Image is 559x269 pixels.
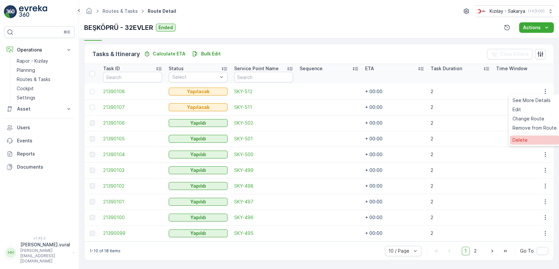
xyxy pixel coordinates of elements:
[471,247,480,255] span: 2
[141,50,188,58] button: Calculate ETA
[17,164,72,170] p: Documents
[20,241,70,248] p: [PERSON_NAME].vural
[4,5,17,18] img: logo
[6,247,16,258] div: HH
[103,167,162,174] a: 21390103
[103,183,162,189] a: 21390102
[4,241,75,264] button: HH[PERSON_NAME].vural[PERSON_NAME][EMAIL_ADDRESS][DOMAIN_NAME]
[17,58,48,64] p: Rapor - Kızılay
[103,198,162,205] a: 21390101
[362,210,427,225] td: + 00:00
[14,66,75,75] a: Planning
[512,106,521,113] span: Edit
[103,72,162,82] input: Search
[234,88,293,95] a: SKY-512
[90,168,95,173] div: Toggle Row Selected
[190,230,206,237] p: Yapıldı
[169,229,228,237] button: Yapıldı
[92,50,140,59] p: Tasks & Itinerary
[190,151,206,158] p: Yapıldı
[234,135,293,142] span: SKY-501
[234,167,293,174] span: SKY-499
[234,214,293,221] a: SKY-496
[427,131,493,147] td: 2
[234,65,279,72] p: Service Point Name
[90,105,95,110] div: Toggle Row Selected
[17,47,62,53] p: Operations
[103,65,120,72] p: Task ID
[90,120,95,126] div: Toggle Row Selected
[520,248,534,254] span: Go To
[496,65,528,72] p: Time Window
[14,56,75,66] a: Rapor - Kızılay
[201,51,221,57] p: Bulk Edit
[90,248,121,254] p: 1-10 of 18 items
[17,85,34,92] p: Cockpit
[427,210,493,225] td: 2
[528,9,545,14] p: ( +03:00 )
[234,230,293,237] a: SKY-495
[14,84,75,93] a: Cockpit
[234,151,293,158] a: SKY-500
[234,72,293,82] input: Search
[103,151,162,158] a: 21390104
[362,99,427,115] td: + 00:00
[427,225,493,241] td: 2
[103,214,162,221] a: 21390100
[17,151,72,157] p: Reports
[234,198,293,205] a: SKY-497
[500,51,529,57] p: Clear Filters
[146,8,177,14] span: Route Detail
[90,136,95,141] div: Toggle Row Selected
[169,65,184,72] p: Status
[519,22,554,33] button: Actions
[475,5,554,17] button: Kızılay - Sakarya(+03:00)
[17,137,72,144] p: Events
[102,8,138,14] a: Routes & Tasks
[234,183,293,189] a: SKY-498
[487,49,532,59] button: Clear Filters
[190,167,206,174] p: Yapıldı
[431,65,462,72] p: Task Duration
[427,178,493,194] td: 2
[17,124,72,131] p: Users
[512,97,550,104] span: See More Details
[4,121,75,134] a: Users
[234,120,293,126] a: SKY-502
[103,230,162,237] a: 21390099
[103,104,162,111] span: 21390107
[4,160,75,174] a: Documents
[90,152,95,157] div: Toggle Row Selected
[17,106,62,112] p: Asset
[4,147,75,160] a: Reports
[490,8,525,14] p: Kızılay - Sakarya
[190,135,206,142] p: Yapıldı
[512,137,528,143] span: Delete
[4,102,75,115] button: Asset
[90,231,95,236] div: Toggle Row Selected
[362,131,427,147] td: + 00:00
[190,183,206,189] p: Yapıldı
[84,23,153,32] p: BEŞKÖPRÜ - 32EVLER
[300,65,323,72] p: Sequence
[234,104,293,111] span: SKY-511
[462,247,470,255] span: 1
[362,147,427,162] td: + 00:00
[169,214,228,221] button: Yapıldı
[90,89,95,94] div: Toggle Row Selected
[365,65,374,72] p: ETA
[427,162,493,178] td: 2
[169,119,228,127] button: Yapıldı
[17,94,35,101] p: Settings
[17,67,35,73] p: Planning
[512,125,557,131] span: Remove from Route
